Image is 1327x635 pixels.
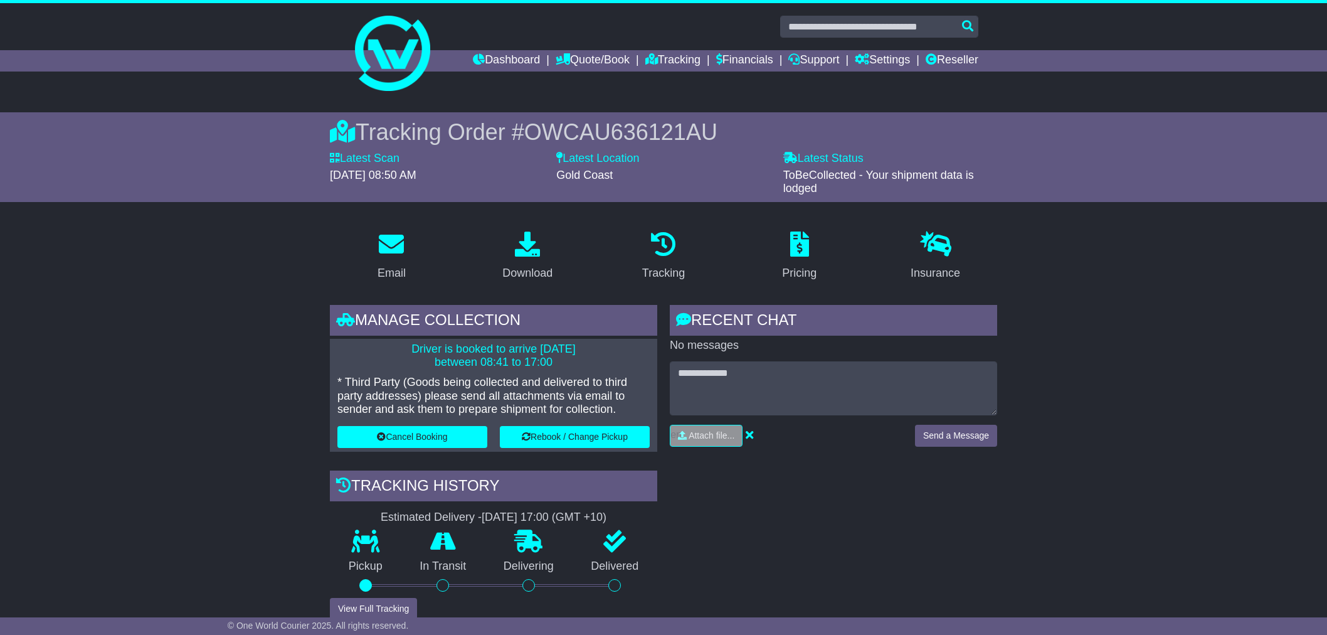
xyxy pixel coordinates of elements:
[902,227,968,286] a: Insurance
[330,119,997,146] div: Tracking Order #
[573,560,658,574] p: Delivered
[228,621,409,631] span: © One World Courier 2025. All rights reserved.
[502,265,552,282] div: Download
[911,265,960,282] div: Insurance
[337,343,650,370] p: Driver is booked to arrive [DATE] between 08:41 to 17:00
[330,560,401,574] p: Pickup
[378,265,406,282] div: Email
[337,376,650,417] p: * Third Party (Goods being collected and delivered to third party addresses) please send all atta...
[330,305,657,339] div: Manage collection
[855,50,910,72] a: Settings
[926,50,978,72] a: Reseller
[716,50,773,72] a: Financials
[369,227,414,286] a: Email
[774,227,825,286] a: Pricing
[500,426,650,448] button: Rebook / Change Pickup
[634,227,693,286] a: Tracking
[642,265,685,282] div: Tracking
[670,339,997,353] p: No messages
[670,305,997,339] div: RECENT CHAT
[473,50,540,72] a: Dashboard
[330,169,416,181] span: [DATE] 08:50 AM
[788,50,839,72] a: Support
[783,152,864,166] label: Latest Status
[401,560,485,574] p: In Transit
[524,119,717,145] span: OWCAU636121AU
[482,511,606,525] div: [DATE] 17:00 (GMT +10)
[330,511,657,525] div: Estimated Delivery -
[915,425,997,447] button: Send a Message
[330,598,417,620] button: View Full Tracking
[645,50,701,72] a: Tracking
[782,265,817,282] div: Pricing
[494,227,561,286] a: Download
[330,471,657,504] div: Tracking history
[337,426,487,448] button: Cancel Booking
[330,152,399,166] label: Latest Scan
[783,169,974,195] span: ToBeCollected - Your shipment data is lodged
[556,152,639,166] label: Latest Location
[485,560,573,574] p: Delivering
[556,169,613,181] span: Gold Coast
[556,50,630,72] a: Quote/Book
